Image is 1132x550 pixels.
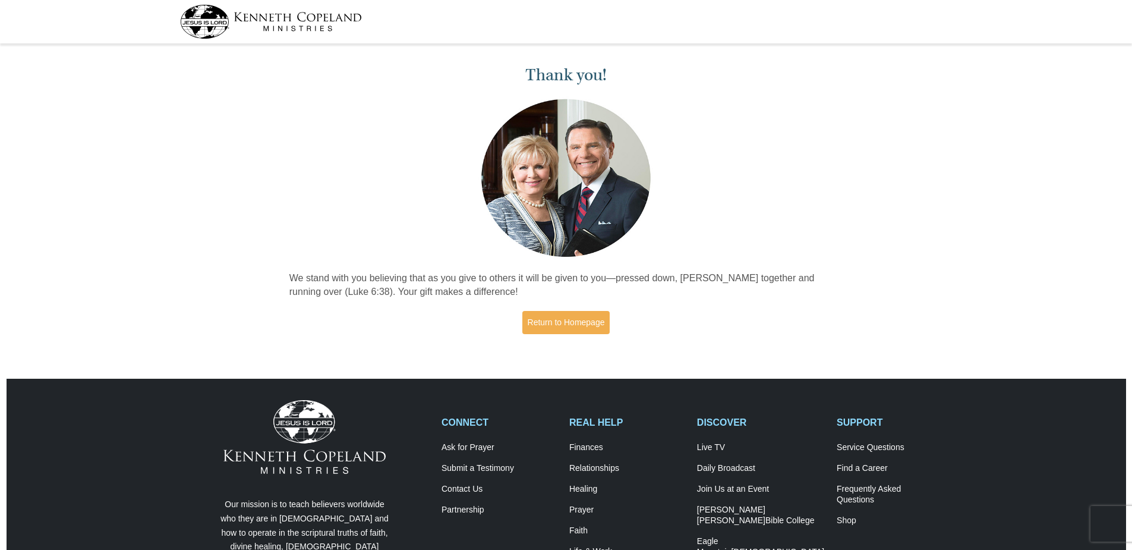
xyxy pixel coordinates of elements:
a: Ask for Prayer [442,442,557,453]
a: Faith [569,526,685,536]
img: Kenneth and Gloria [478,96,654,260]
h2: REAL HELP [569,417,685,428]
a: [PERSON_NAME] [PERSON_NAME]Bible College [697,505,824,526]
a: Join Us at an Event [697,484,824,495]
a: Prayer [569,505,685,516]
a: Daily Broadcast [697,463,824,474]
a: Healing [569,484,685,495]
a: Find a Career [837,463,952,474]
a: Partnership [442,505,557,516]
a: Return to Homepage [522,311,610,334]
h2: DISCOVER [697,417,824,428]
a: Service Questions [837,442,952,453]
h2: SUPPORT [837,417,952,428]
a: Live TV [697,442,824,453]
a: Finances [569,442,685,453]
a: Shop [837,516,952,526]
img: Kenneth Copeland Ministries [223,400,386,474]
h2: CONNECT [442,417,557,428]
img: kcm-header-logo.svg [180,5,362,39]
p: We stand with you believing that as you give to others it will be given to you—pressed down, [PER... [289,272,843,299]
a: Relationships [569,463,685,474]
span: Bible College [765,516,815,525]
h1: Thank you! [289,65,843,85]
a: Submit a Testimony [442,463,557,474]
a: Contact Us [442,484,557,495]
a: Frequently AskedQuestions [837,484,952,505]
